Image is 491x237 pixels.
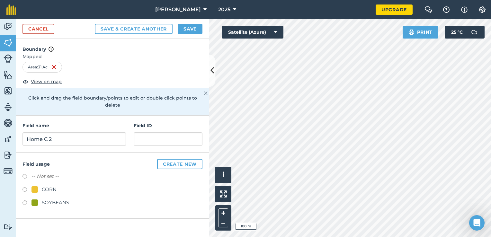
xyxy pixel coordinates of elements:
[442,6,450,13] img: A question mark icon
[4,150,13,160] img: svg+xml;base64,PD94bWwgdmVyc2lvbj0iMS4wIiBlbmNvZGluZz0idXRmLTgiPz4KPCEtLSBHZW5lcmF0b3I6IEFkb2JlIE...
[31,172,59,180] label: -- Not set --
[424,6,432,13] img: Two speech bubbles overlapping with the left bubble in the forefront
[113,3,124,14] div: Close
[49,45,54,53] img: svg+xml;base64,PHN2ZyB4bWxucz0iaHR0cDovL3d3dy53My5vcmcvMjAwMC9zdmciIHdpZHRoPSIxNyIgaGVpZ2h0PSIxNy...
[110,185,121,196] button: Send a message…
[22,62,62,73] div: Area : 31 Ac
[468,26,481,39] img: svg+xml;base64,PD94bWwgdmVyc2lvbj0iMS4wIiBlbmNvZGluZz0idXRmLTgiPz4KPCEtLSBHZW5lcmF0b3I6IEFkb2JlIE...
[51,63,57,71] img: svg+xml;base64,PHN2ZyB4bWxucz0iaHR0cDovL3d3dy53My5vcmcvMjAwMC9zdmciIHdpZHRoPSIxNiIgaGVpZ2h0PSIyNC...
[445,26,485,39] button: 25 °C
[95,24,173,34] button: Save & Create Another
[5,37,123,97] div: Daisy says…
[222,171,224,179] span: i
[134,122,202,129] h4: Field ID
[4,102,13,112] img: svg+xml;base64,PD94bWwgdmVyc2lvbj0iMS4wIiBlbmNvZGluZz0idXRmLTgiPz4KPCEtLSBHZW5lcmF0b3I6IEFkb2JlIE...
[42,186,57,193] div: CORN
[222,26,283,39] button: Satellite (Azure)
[204,89,208,97] img: svg+xml;base64,PHN2ZyB4bWxucz0iaHR0cDovL3d3dy53My5vcmcvMjAwMC9zdmciIHdpZHRoPSIyMiIgaGVpZ2h0PSIzMC...
[42,199,69,206] div: SOYBEANS
[215,167,231,183] button: i
[218,6,230,13] span: 2025
[376,4,413,15] a: Upgrade
[22,24,54,34] a: Cancel
[451,26,463,39] span: 25 ° C
[4,54,13,63] img: svg+xml;base64,PD94bWwgdmVyc2lvbj0iMS4wIiBlbmNvZGluZz0idXRmLTgiPz4KPCEtLSBHZW5lcmF0b3I6IEFkb2JlIE...
[22,78,28,85] img: svg+xml;base64,PHN2ZyB4bWxucz0iaHR0cDovL3d3dy53My5vcmcvMjAwMC9zdmciIHdpZHRoPSIxOCIgaGVpZ2h0PSIyNC...
[20,188,25,193] button: Gif picker
[41,188,46,193] button: Start recording
[461,6,468,13] img: svg+xml;base64,PHN2ZyB4bWxucz0iaHR0cDovL3d3dy53My5vcmcvMjAwMC9zdmciIHdpZHRoPSIxNyIgaGVpZ2h0PSIxNy...
[4,22,13,31] img: svg+xml;base64,PD94bWwgdmVyc2lvbj0iMS4wIiBlbmNvZGluZz0idXRmLTgiPz4KPCEtLSBHZW5lcmF0b3I6IEFkb2JlIE...
[5,174,123,185] textarea: Message…
[408,28,415,36] img: svg+xml;base64,PHN2ZyB4bWxucz0iaHR0cDovL3d3dy53My5vcmcvMjAwMC9zdmciIHdpZHRoPSIxOSIgaGVpZ2h0PSIyNC...
[5,37,105,83] div: Hi there 👋If you have any questions about our pricing or which plan is right for you, I’m here to...
[157,159,202,169] button: Create new
[10,41,100,47] div: Hi there 👋
[22,78,62,85] button: View on map
[4,224,13,230] img: svg+xml;base64,PD94bWwgdmVyc2lvbj0iMS4wIiBlbmNvZGluZz0idXRmLTgiPz4KPCEtLSBHZW5lcmF0b3I6IEFkb2JlIE...
[18,4,29,14] img: Profile image for Daisy
[219,218,228,227] button: –
[4,3,16,15] button: go back
[16,53,209,60] span: Mapped
[22,94,202,109] p: Click and drag the field boundary/points to edit or double click points to delete
[6,4,16,15] img: fieldmargin Logo
[4,118,13,128] img: svg+xml;base64,PD94bWwgdmVyc2lvbj0iMS4wIiBlbmNvZGluZz0idXRmLTgiPz4KPCEtLSBHZW5lcmF0b3I6IEFkb2JlIE...
[31,78,62,85] span: View on map
[478,6,486,13] img: A cog icon
[101,3,113,15] button: Home
[4,86,13,96] img: svg+xml;base64,PHN2ZyB4bWxucz0iaHR0cDovL3d3dy53My5vcmcvMjAwMC9zdmciIHdpZHRoPSI1NiIgaGVpZ2h0PSI2MC...
[10,50,100,69] div: If you have any questions about our pricing or which plan is right for you, I’m here to help! 🙂
[31,188,36,193] button: Upload attachment
[31,3,45,8] h1: Daisy
[219,208,228,218] button: +
[10,72,100,79] div: Daisy
[155,6,201,13] span: [PERSON_NAME]
[4,134,13,144] img: svg+xml;base64,PD94bWwgdmVyc2lvbj0iMS4wIiBlbmNvZGluZz0idXRmLTgiPz4KPCEtLSBHZW5lcmF0b3I6IEFkb2JlIE...
[403,26,439,39] button: Print
[22,122,126,129] h4: Field name
[178,24,202,34] button: Save
[469,215,485,231] iframe: Intercom live chat
[10,188,15,193] button: Emoji picker
[10,84,39,88] div: Daisy • 2h ago
[4,70,13,80] img: svg+xml;base64,PHN2ZyB4bWxucz0iaHR0cDovL3d3dy53My5vcmcvMjAwMC9zdmciIHdpZHRoPSI1NiIgaGVpZ2h0PSI2MC...
[16,39,209,53] h4: Boundary
[220,190,227,198] img: Four arrows, one pointing top left, one top right, one bottom right and the last bottom left
[4,167,13,176] img: svg+xml;base64,PD94bWwgdmVyc2lvbj0iMS4wIiBlbmNvZGluZz0idXRmLTgiPz4KPCEtLSBHZW5lcmF0b3I6IEFkb2JlIE...
[22,159,202,169] h4: Field usage
[31,8,62,14] p: Active 10h ago
[4,38,13,48] img: svg+xml;base64,PHN2ZyB4bWxucz0iaHR0cDovL3d3dy53My5vcmcvMjAwMC9zdmciIHdpZHRoPSI1NiIgaGVpZ2h0PSI2MC...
